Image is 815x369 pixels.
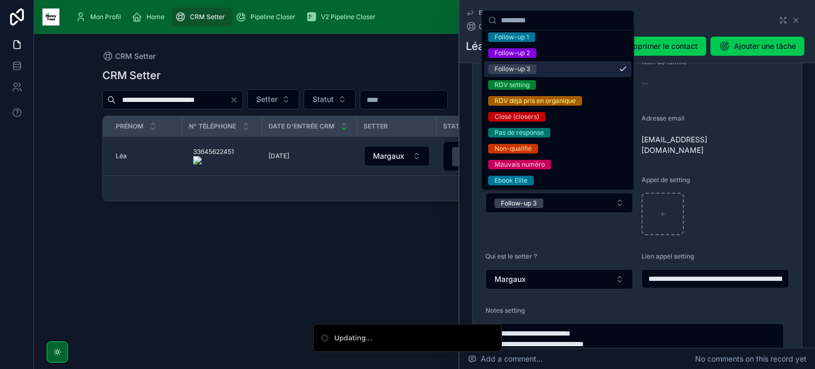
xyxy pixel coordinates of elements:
[190,13,225,21] span: CRM Setter
[42,8,59,25] img: App logo
[710,37,804,56] button: Ajouter une tâche
[734,41,796,52] span: Ajouter une tâche
[247,89,299,109] button: Select Button
[256,94,278,105] span: Setter
[116,122,143,131] span: Prénom
[102,68,161,83] h1: CRM Setter
[444,142,513,170] button: Select Button
[102,51,155,62] a: CRM Setter
[495,112,539,122] div: Closé (closers)
[495,128,544,138] div: Pas de résponse
[495,48,530,58] div: Follow-up 2
[364,146,430,166] button: Select Button
[466,39,484,54] h1: Léa
[373,151,404,161] span: Margaux
[495,64,530,74] div: Follow-up 3
[443,122,498,131] span: Statut du lead
[268,152,351,160] a: [DATE]
[485,306,525,314] span: Notes setting
[268,152,289,160] span: [DATE]
[250,13,296,21] span: Pipeline Closer
[641,176,690,184] span: Appel de setting
[90,13,121,21] span: Mon Profil
[495,144,532,153] div: Non-qualifié
[641,78,648,89] span: --
[495,96,576,106] div: RDV déjà pris en organique
[189,143,256,169] a: 33645622451
[313,94,334,105] span: Statut
[334,333,372,344] div: Updating...
[128,7,172,27] a: Home
[624,41,698,52] span: Supprimer le contact
[482,30,634,190] div: Suggestions
[485,252,537,260] span: Qui est le setter ?
[116,152,176,160] a: Léa
[268,122,334,131] span: Date d'entrée CRM
[232,7,303,27] a: Pipeline Closer
[495,80,530,90] div: RDV setting
[303,7,383,27] a: V2 Pipeline Closer
[193,148,234,156] onoff-telecom-ce-phone-number-wrapper: 33645622451
[68,5,773,29] div: scrollable content
[116,152,127,160] span: Léa
[466,21,519,32] a: CRM Setter
[495,160,545,169] div: Mauvais numéro
[495,274,526,285] span: Margaux
[641,252,694,260] span: Lien appel setting
[193,156,234,165] img: actions-icon.png
[230,96,242,104] button: Clear
[304,89,356,109] button: Select Button
[601,37,706,56] button: Supprimer le contact
[641,114,684,122] span: Adresse email
[72,7,128,27] a: Mon Profil
[501,199,537,208] div: Follow-up 3
[321,13,376,21] span: V2 Pipeline Closer
[443,141,513,171] a: Select Button
[115,51,155,62] span: CRM Setter
[172,7,232,27] a: CRM Setter
[495,32,529,42] div: Follow-up 1
[479,21,519,32] span: CRM Setter
[468,354,543,364] span: Add a comment...
[485,193,633,213] button: Select Button
[466,8,538,17] a: Back to CRM Setter
[363,122,388,131] span: Setter
[495,176,527,185] div: Ebook Elite
[189,122,236,131] span: N° Téléphone
[146,13,164,21] span: Home
[485,269,633,289] button: Select Button
[641,134,737,156] span: [EMAIL_ADDRESS][DOMAIN_NAME]
[363,145,430,167] a: Select Button
[479,8,538,17] span: Back to CRM Setter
